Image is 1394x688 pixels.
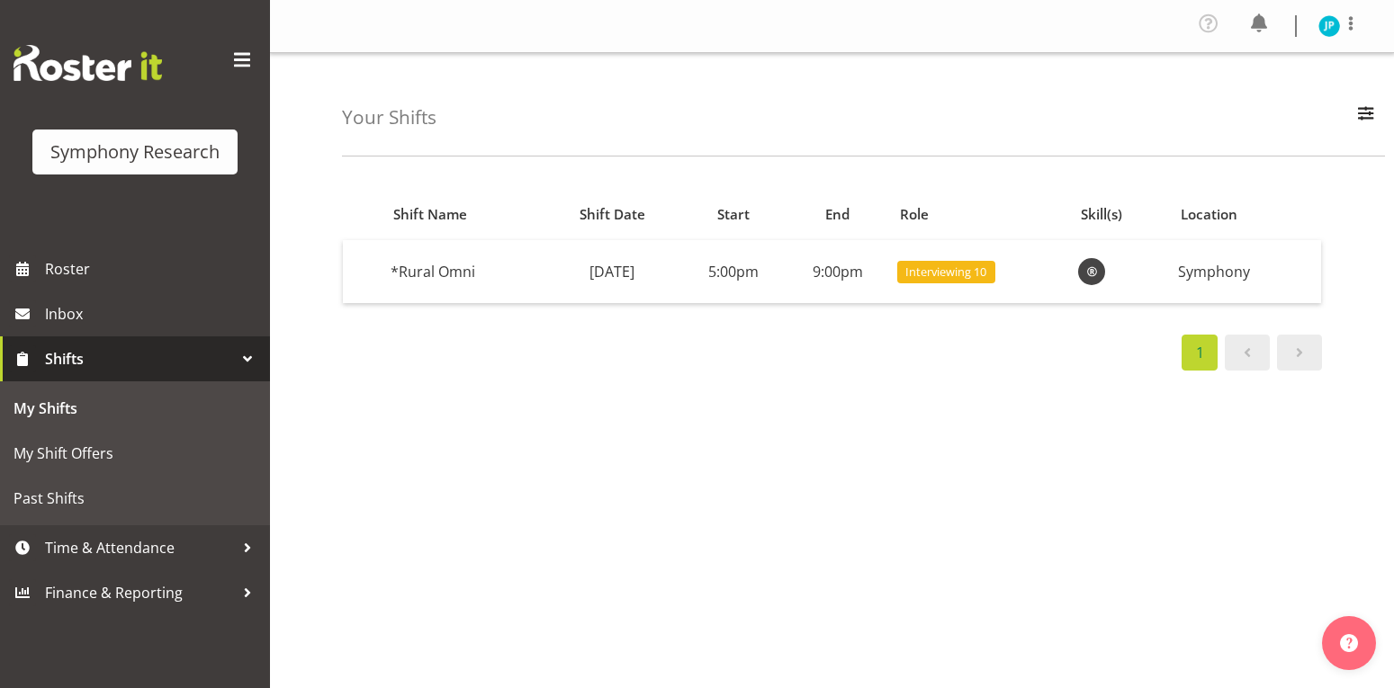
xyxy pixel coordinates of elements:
div: Start [691,204,775,225]
div: Skill(s) [1081,204,1160,225]
span: Inbox [45,300,261,327]
img: help-xxl-2.png [1340,634,1358,652]
div: Role [900,204,1061,225]
span: Time & Attendance [45,534,234,561]
a: Past Shifts [4,476,265,521]
h4: Your Shifts [342,107,436,128]
span: Roster [45,255,261,282]
span: Interviewing 10 [905,264,986,281]
span: My Shift Offers [13,440,256,467]
td: 5:00pm [681,240,786,303]
a: My Shift Offers [4,431,265,476]
img: jake-pringle11873.jpg [1318,15,1340,37]
div: Location [1181,204,1311,225]
span: My Shifts [13,395,256,422]
div: End [796,204,879,225]
span: Past Shifts [13,485,256,512]
span: Shifts [45,345,234,372]
div: Shift Name [393,204,532,225]
td: [DATE] [543,240,681,303]
span: Finance & Reporting [45,579,234,606]
td: *Rural Omni [383,240,543,303]
div: Shift Date [553,204,670,225]
td: 9:00pm [786,240,890,303]
a: My Shifts [4,386,265,431]
button: Filter Employees [1347,98,1385,138]
div: Symphony Research [50,138,220,165]
td: Symphony [1171,240,1321,303]
img: Rosterit website logo [13,45,162,81]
